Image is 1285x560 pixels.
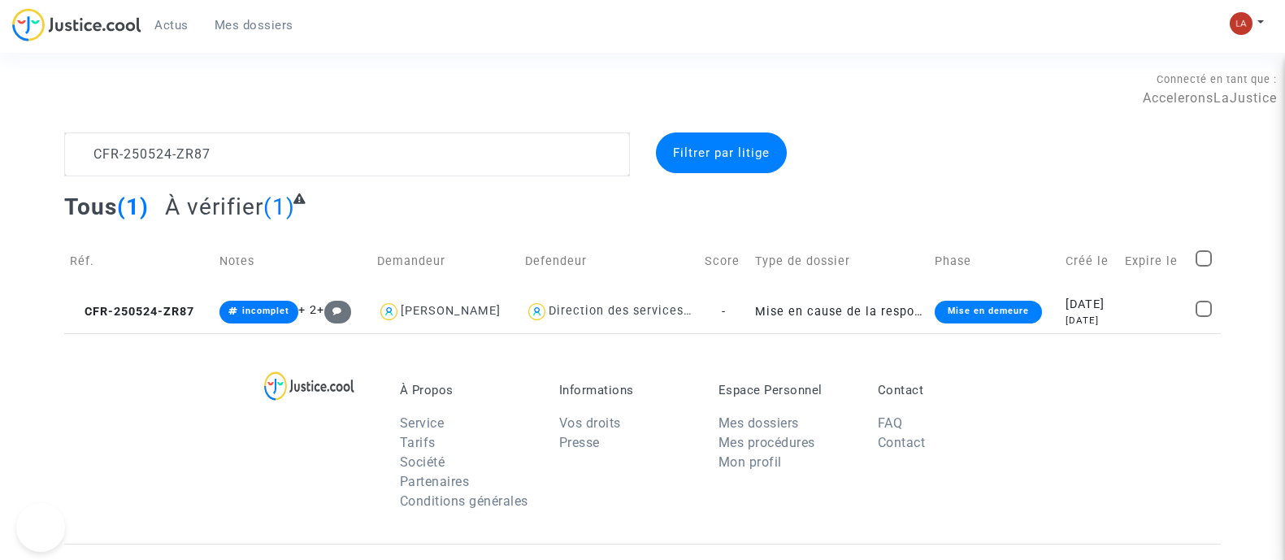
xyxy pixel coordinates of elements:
[154,18,189,33] span: Actus
[935,301,1042,323] div: Mise en demeure
[718,415,799,431] a: Mes dossiers
[1060,232,1120,290] td: Créé le
[722,305,726,319] span: -
[400,493,528,509] a: Conditions générales
[718,454,782,470] a: Mon profil
[718,383,853,397] p: Espace Personnel
[298,303,317,317] span: + 2
[371,232,520,290] td: Demandeur
[70,305,194,319] span: CFR-250524-ZR87
[525,300,549,323] img: icon-user.svg
[1119,232,1190,290] td: Expire le
[1066,296,1114,314] div: [DATE]
[559,383,694,397] p: Informations
[202,13,306,37] a: Mes dossiers
[673,145,770,160] span: Filtrer par litige
[519,232,698,290] td: Defendeur
[718,435,815,450] a: Mes procédures
[1157,73,1277,85] span: Connecté en tant que :
[117,193,149,220] span: (1)
[165,193,263,220] span: À vérifier
[317,303,352,317] span: +
[559,435,600,450] a: Presse
[400,454,445,470] a: Société
[12,8,141,41] img: jc-logo.svg
[1066,314,1114,328] div: [DATE]
[264,371,354,401] img: logo-lg.svg
[401,304,501,318] div: [PERSON_NAME]
[16,503,65,552] iframe: Help Scout Beacon - Open
[1230,12,1252,35] img: 3f9b7d9779f7b0ffc2b90d026f0682a9
[215,18,293,33] span: Mes dossiers
[400,383,535,397] p: À Propos
[878,415,903,431] a: FAQ
[141,13,202,37] a: Actus
[400,415,445,431] a: Service
[377,300,401,323] img: icon-user.svg
[400,474,470,489] a: Partenaires
[749,290,928,333] td: Mise en cause de la responsabilité de l'Etat pour lenteur excessive de la Justice (sans requête)
[559,415,621,431] a: Vos droits
[64,232,214,290] td: Réf.
[878,435,926,450] a: Contact
[549,304,1000,318] div: Direction des services judiciaires du Ministère de la Justice - Bureau FIP4
[263,193,295,220] span: (1)
[214,232,371,290] td: Notes
[749,232,928,290] td: Type de dossier
[64,193,117,220] span: Tous
[878,383,1013,397] p: Contact
[699,232,750,290] td: Score
[400,435,436,450] a: Tarifs
[929,232,1060,290] td: Phase
[242,306,289,316] span: incomplet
